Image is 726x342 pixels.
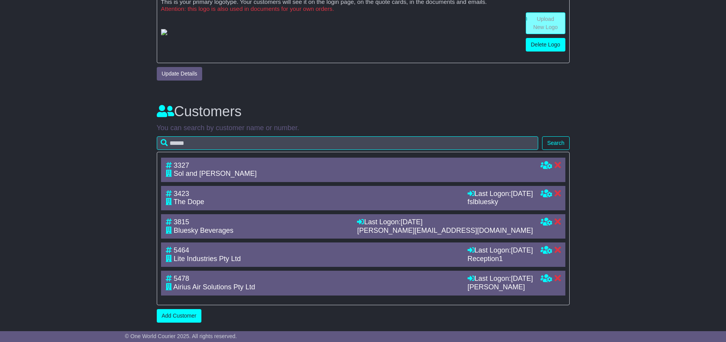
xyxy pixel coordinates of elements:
[174,190,189,198] span: 3423
[511,246,533,254] span: [DATE]
[511,275,533,282] span: [DATE]
[526,38,565,52] a: Delete Logo
[511,190,533,198] span: [DATE]
[400,218,423,226] span: [DATE]
[357,218,533,227] div: Last Logon:
[542,136,569,150] button: Search
[174,246,189,254] span: 5464
[468,190,533,198] div: Last Logon:
[157,124,570,132] p: You can search by customer name or number.
[468,275,533,283] div: Last Logon:
[526,12,565,34] a: Upload New Logo
[157,309,201,323] a: Add Customer
[468,255,533,263] div: Reception1
[125,333,237,339] span: © One World Courier 2025. All rights reserved.
[173,198,204,206] span: The Dope
[157,67,203,81] button: Update Details
[161,29,167,35] img: GetCustomerLogo
[468,198,533,206] div: fslbluesky
[174,170,257,177] span: Sol and [PERSON_NAME]
[173,283,255,291] span: Airius Air Solutions Pty Ltd
[468,283,533,292] div: [PERSON_NAME]
[174,275,189,282] span: 5478
[357,227,533,235] div: [PERSON_NAME][EMAIL_ADDRESS][DOMAIN_NAME]
[174,218,189,226] span: 3815
[157,104,570,119] h3: Customers
[174,255,241,263] span: Lite Industries Pty Ltd
[174,227,234,234] span: Bluesky Beverages
[468,246,533,255] div: Last Logon:
[174,162,189,169] span: 3327
[161,5,565,12] small: Attention: this logo is also used in documents for your own orders.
